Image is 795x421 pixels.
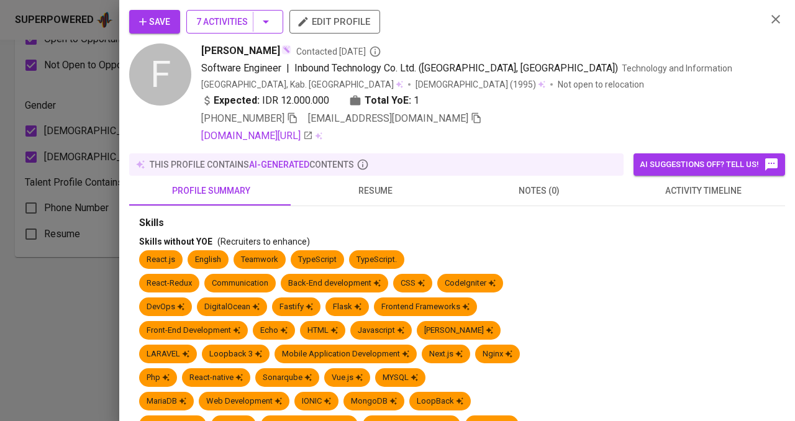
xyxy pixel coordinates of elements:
[401,278,425,289] div: CSS
[147,254,175,266] div: React.js
[279,301,313,313] div: Fastify
[289,16,380,26] a: edit profile
[289,10,380,34] button: edit profile
[139,237,212,247] span: Skills without YOE
[282,348,409,360] div: Mobile Application Development
[147,278,192,289] div: React-Redux
[150,158,354,171] p: this profile contains contents
[429,348,463,360] div: Next.js
[358,325,404,337] div: Javascript
[137,183,286,199] span: profile summary
[209,348,262,360] div: Loopback 3
[201,129,313,143] a: [DOMAIN_NAME][URL]
[241,254,278,266] div: Teamwork
[634,153,785,176] button: AI suggestions off? Tell us!
[217,237,310,247] span: (Recruiters to enhance)
[201,62,281,74] span: Software Engineer
[288,278,381,289] div: Back-End development
[383,372,418,384] div: MYSQL
[351,396,397,407] div: MongoDB
[298,254,337,266] div: TypeScript
[445,278,496,289] div: CodeIgniter
[201,112,284,124] span: [PHONE_NUMBER]
[212,278,268,289] div: Communication
[147,301,184,313] div: DevOps
[196,14,273,30] span: 7 Activities
[369,45,381,58] svg: By Jakarta recruiter
[333,301,361,313] div: Flask
[189,372,243,384] div: React-native
[186,10,283,34] button: 7 Activities
[416,78,545,91] div: (1995)
[301,183,450,199] span: resume
[201,78,403,91] div: [GEOGRAPHIC_DATA], Kab. [GEOGRAPHIC_DATA]
[263,372,312,384] div: Sonarqube
[302,396,331,407] div: IONIC
[147,396,186,407] div: MariaDB
[417,396,463,407] div: LoopBack
[307,325,338,337] div: HTML
[195,254,221,266] div: English
[206,396,282,407] div: Web Development
[332,372,363,384] div: Vue.js
[640,157,779,172] span: AI suggestions off? Tell us!
[465,183,614,199] span: notes (0)
[129,10,180,34] button: Save
[147,372,170,384] div: Php
[629,183,778,199] span: activity timeline
[308,112,468,124] span: [EMAIL_ADDRESS][DOMAIN_NAME]
[299,14,370,30] span: edit profile
[424,325,493,337] div: [PERSON_NAME]
[204,301,260,313] div: DigitalOcean
[622,63,732,73] span: Technology and Information
[260,325,288,337] div: Echo
[129,43,191,106] div: F
[416,78,510,91] span: [DEMOGRAPHIC_DATA]
[365,93,411,108] b: Total YoE:
[147,348,189,360] div: LARAVEL
[201,93,329,108] div: IDR 12.000.000
[249,160,309,170] span: AI-generated
[381,301,470,313] div: Frontend Frameworks
[558,78,644,91] p: Not open to relocation
[483,348,512,360] div: Nginx
[294,62,618,74] span: Inbound Technology Co. Ltd. ([GEOGRAPHIC_DATA], [GEOGRAPHIC_DATA])
[139,14,170,30] span: Save
[286,61,289,76] span: |
[147,325,240,337] div: Front-End Development
[214,93,260,108] b: Expected:
[296,45,381,58] span: Contacted [DATE]
[201,43,280,58] span: [PERSON_NAME]
[414,93,419,108] span: 1
[139,216,775,230] div: Skills
[281,45,291,55] img: magic_wand.svg
[357,254,397,266] div: TypeScript.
